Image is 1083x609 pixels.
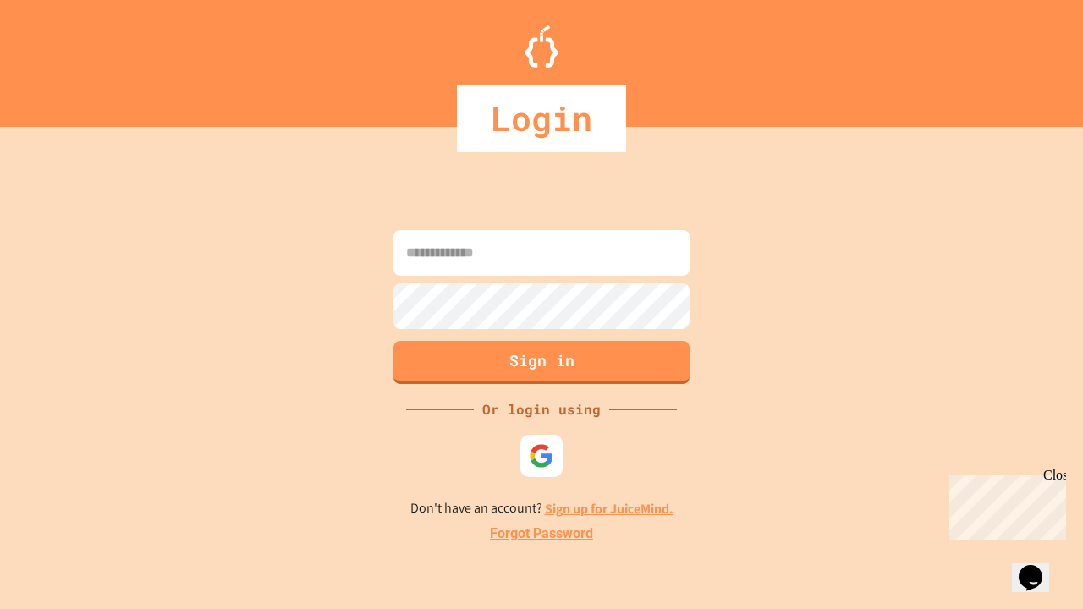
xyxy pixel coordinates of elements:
img: google-icon.svg [529,443,554,469]
a: Forgot Password [490,524,593,544]
a: Sign up for JuiceMind. [545,500,673,518]
div: Chat with us now!Close [7,7,117,107]
iframe: chat widget [1012,541,1066,592]
img: Logo.svg [525,25,558,68]
div: Login [457,85,626,152]
div: Or login using [474,399,609,420]
iframe: chat widget [943,468,1066,540]
button: Sign in [393,341,690,384]
p: Don't have an account? [410,498,673,519]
